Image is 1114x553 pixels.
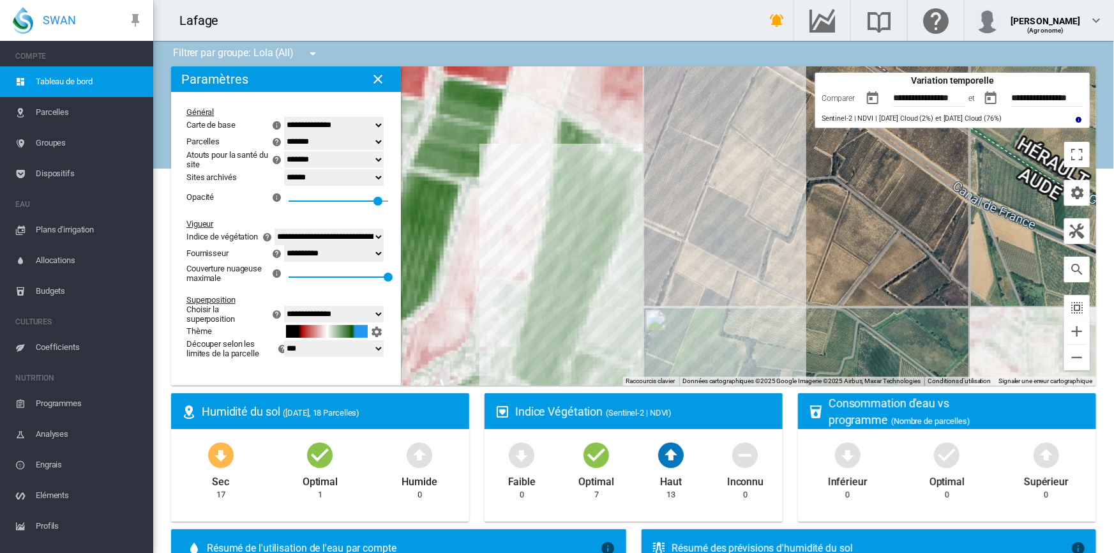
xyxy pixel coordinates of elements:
button: Zoom avant [1064,319,1090,344]
div: Découper selon les limites de la parcelle [186,339,274,358]
md-icon: icon-checkbox-marked-circle [931,439,962,470]
button: Passer en plein écran [1064,142,1090,167]
button: icon-help-circle [274,341,286,356]
button: icon-cog [1064,180,1090,206]
span: (Nombre de parcelles) [891,416,970,426]
a: Conditions d'utilisation [928,377,991,384]
button: Zoom arrière [1064,345,1090,370]
div: Inférieur [828,470,868,489]
div: Général [186,107,386,117]
md-icon: icon-close [370,72,386,87]
span: Eléments [36,480,143,511]
md-icon: icon-chevron-down [1088,13,1104,28]
span: Engrais [36,450,143,480]
button: Raccourcis clavier [626,377,675,386]
div: Opacité [186,192,214,202]
div: Superposition [186,295,386,305]
md-icon: icon-pin [128,13,143,28]
span: Tableau de bord [36,66,143,97]
md-icon: icon-help-circle [269,134,285,149]
div: 13 [666,489,675,501]
div: Thème [186,326,286,336]
div: Lafage [179,11,230,29]
span: NUTRITION [15,368,143,388]
md-icon: icon-arrow-down-bold-circle [206,439,236,470]
button: icon-help-circle [268,307,286,322]
md-icon: icon-minus-circle [730,439,761,470]
div: Vigueur [186,219,386,229]
div: Sites archivés [186,172,286,182]
span: ([DATE], 18 Parcelles) [283,408,360,418]
span: CULTURES [15,312,143,332]
md-icon: icon-arrow-up-bold-circle [656,439,686,470]
md-icon: icon-information [271,266,286,281]
md-icon: icon-information [1074,115,1083,125]
span: Groupes [36,128,143,158]
button: icon-help-circle [268,134,286,149]
div: 0 [520,489,524,501]
div: 17 [216,489,225,501]
div: Choisir la superposition [186,305,268,324]
div: 1 [318,489,322,501]
md-icon: icon-heart-box-outline [495,404,510,420]
button: icon-bell-ring [764,8,790,33]
div: Parcelles [186,137,220,146]
md-icon: icon-checkbox-marked-circle [305,439,335,470]
md-icon: icon-checkbox-marked-circle [581,439,612,470]
md-icon: icon-help-circle [269,152,285,167]
div: Fournisseur [186,248,229,258]
md-icon: icon-information [271,190,286,205]
span: Allocations [36,245,143,276]
div: Inconnu [727,470,764,489]
md-icon: icon-information [271,117,286,133]
md-icon: icon-select-all [1069,300,1085,315]
div: [PERSON_NAME] [1011,10,1081,22]
span: SWAN [43,12,76,28]
div: Sec [212,470,229,489]
span: EAU [15,194,143,215]
span: Analyses [36,419,143,450]
md-icon: icon-bell-ring [769,13,785,28]
div: Supérieur [1024,470,1069,489]
div: Atouts pour la santé du site [186,150,268,169]
img: profile.jpg [975,8,1000,33]
div: Humidité du sol [202,404,459,420]
span: Plans d'irrigation [36,215,143,245]
div: Consommation d'eau vs programme [829,395,1086,427]
md-icon: Accéder au Data Hub [807,13,838,28]
md-icon: icon-help-circle [260,229,275,245]
div: Optimal [930,470,965,489]
button: icon-select-all [1064,295,1090,321]
div: Sentinel-2 | NDVI | [DATE] Cloud (2%) et [DATE] Cloud (76%) [822,114,1074,125]
md-icon: icon-map-marker-radius [181,404,197,420]
md-icon: icon-menu-down [305,46,320,61]
md-icon: icon-arrow-down-bold-circle [832,439,863,470]
button: icon-cog [368,324,386,339]
button: md-calendar [860,86,885,111]
button: icon-help-circle [268,152,286,167]
button: md-calendar [978,86,1004,111]
div: Carte de base [186,120,236,130]
div: 0 [418,489,422,501]
button: icon-magnify [1064,257,1090,282]
div: Indice de végétation [186,232,258,241]
md-icon: icon-help-circle [275,341,290,356]
span: Coefficients [36,332,143,363]
span: Profils [36,511,143,542]
md-icon: Recherche dans la librairie [864,13,894,28]
md-icon: icon-help-circle [269,307,285,322]
div: Faible [508,470,536,489]
span: COMPTE [15,46,143,66]
img: SWAN-Landscape-Logo-Colour-drop.png [13,7,33,34]
div: Couverture nuageuse maximale [186,264,271,283]
div: Filtrer par groupe: Lola (All) [163,41,329,66]
span: Comparer [822,94,855,103]
md-icon: icon-help-circle [269,246,285,261]
md-icon: icon-arrow-down-bold-circle [506,439,537,470]
md-icon: Cliquez ici pour obtenir de l'aide [921,13,951,28]
span: (Agronome) [1027,27,1064,34]
div: Optimal [578,470,613,489]
div: 7 [594,489,599,501]
div: Indice Végétation [515,404,772,420]
span: Parcelles [36,97,143,128]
